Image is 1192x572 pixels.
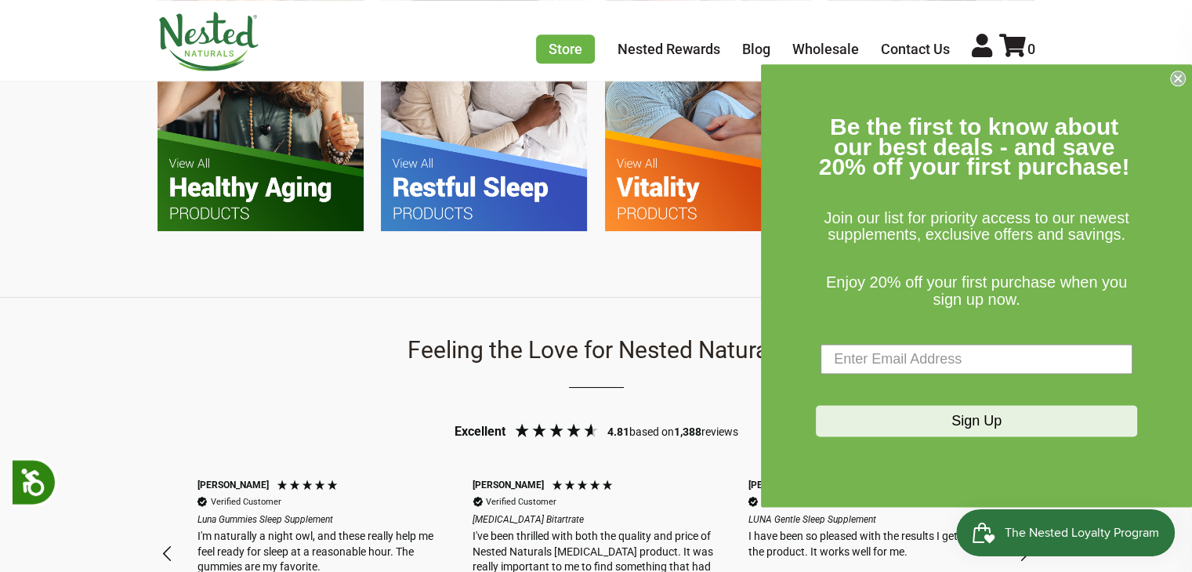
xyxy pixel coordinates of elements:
div: 5 Stars [551,479,618,495]
a: Contact Us [881,41,950,57]
iframe: Button to open loyalty program pop-up [956,509,1176,556]
button: Sign Up [816,406,1137,437]
em: Luna Gummies Sleep Supplement [197,513,444,527]
button: Close dialog [1170,71,1186,86]
span: Be the first to know about our best deals - and save 20% off your first purchase! [819,114,1130,179]
a: Store [536,34,595,63]
div: I have been so pleased with the results I get from the product. It works well for me. [748,529,995,559]
a: Nested Rewards [618,41,720,57]
span: Join our list for priority access to our newest supplements, exclusive offers and savings. [824,209,1129,244]
div: FLYOUT Form [761,64,1192,507]
div: [PERSON_NAME] [748,479,819,492]
span: 4.81 [607,425,629,438]
div: [PERSON_NAME] [473,479,544,492]
div: 4.81 Stars [509,422,603,443]
div: [PERSON_NAME] [197,479,269,492]
div: based on [607,425,674,440]
em: LUNA Gentle Sleep Supplement [748,513,995,527]
input: Enter Email Address [821,345,1132,375]
a: Blog [742,41,770,57]
span: Enjoy 20% off your first purchase when you sign up now. [826,273,1127,308]
span: 1,388 [674,425,701,438]
em: [MEDICAL_DATA] Bitartrate [473,513,719,527]
div: Excellent [455,423,505,440]
img: Nested Naturals [158,12,259,71]
div: Verified Customer [211,496,281,508]
div: 5 Stars [276,479,342,495]
a: 0 [999,41,1035,57]
a: Wholesale [792,41,859,57]
div: reviews [674,425,738,440]
div: Verified Customer [486,496,556,508]
span: 0 [1027,41,1035,57]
